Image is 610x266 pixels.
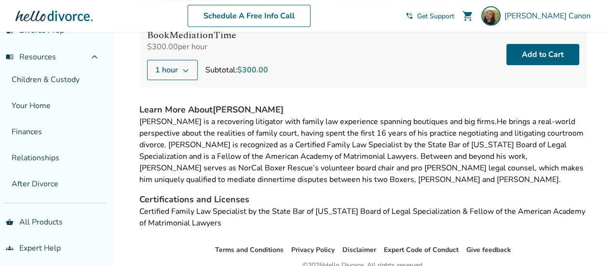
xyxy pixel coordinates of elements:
[506,44,579,65] button: Add to Cart
[147,42,268,52] div: $300.00 per hour
[205,64,268,76] div: Subtotal:
[6,218,14,226] span: shopping_basket
[462,10,474,22] span: shopping_cart
[466,244,511,256] li: Give feedback
[155,64,178,76] span: 1 hour
[139,116,587,185] div: He brings a real-world perspective about the realities of family court, having spent the first 16...
[6,244,14,252] span: groups
[139,193,587,206] h4: Certifications and Licenses
[237,65,268,75] span: $300.00
[504,11,595,21] span: [PERSON_NAME] Canon
[139,103,587,116] h4: Learn More About [PERSON_NAME]
[89,51,100,63] span: expand_less
[6,52,56,62] span: Resources
[384,245,459,254] a: Expert Code of Conduct
[417,12,454,21] span: Get Support
[562,220,610,266] iframe: Chat Widget
[139,206,587,229] div: Certified Family Law Specialist by the State Bar of [US_STATE] Board of Legal Specialization & Fe...
[139,116,497,127] span: [PERSON_NAME] is a recovering litigator with family law experience spanning boutiques and big firms.
[6,27,14,34] span: list_alt_check
[188,5,311,27] a: Schedule A Free Info Call
[147,29,268,42] h4: Book Mediation Time
[481,6,501,26] img: Megan Canon
[147,60,198,80] button: 1 hour
[406,12,413,20] span: phone_in_talk
[291,245,335,254] a: Privacy Policy
[406,12,454,21] a: phone_in_talkGet Support
[342,244,376,256] li: Disclaimer
[215,245,284,254] a: Terms and Conditions
[6,53,14,61] span: menu_book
